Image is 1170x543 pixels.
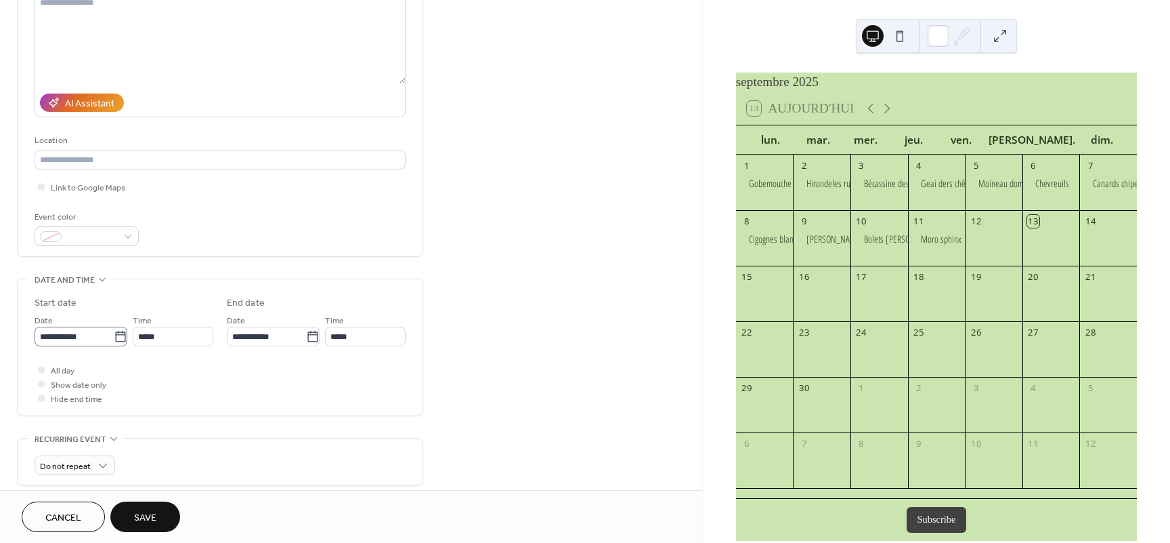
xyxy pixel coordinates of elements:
[970,326,982,338] div: 26
[855,438,867,450] div: 8
[937,125,984,155] div: ven.
[325,314,344,328] span: Time
[864,177,934,190] div: Bécassine des marais
[227,296,265,310] div: End date
[921,177,977,190] div: Geai ders chênes
[970,382,982,395] div: 3
[798,215,810,227] div: 9
[806,177,873,190] div: Hirondeles rustiques
[855,270,867,283] div: 17
[736,73,1137,92] div: septembre 2025
[22,502,105,532] button: Cancel
[913,382,925,395] div: 2
[35,210,136,224] div: Event color
[741,382,753,395] div: 29
[35,296,77,310] div: Start date
[736,177,794,190] div: Gobemouche noir
[864,233,943,246] div: Bolets [PERSON_NAME]
[965,177,1022,190] div: Moineau domestique
[970,438,982,450] div: 10
[51,393,102,407] span: Hide end time
[1027,270,1039,283] div: 20
[970,215,982,227] div: 12
[741,270,753,283] div: 15
[1085,382,1097,395] div: 5
[908,233,966,246] div: Moro sphinx
[51,364,74,378] span: All day
[736,233,794,246] div: Cigognes blanches
[1035,177,1069,190] div: Chevreuils
[793,233,850,246] div: Hermine
[1085,270,1097,283] div: 21
[855,326,867,338] div: 24
[1079,125,1126,155] div: dim.
[850,177,908,190] div: Bécassine des marais
[747,125,794,155] div: lun.
[855,159,867,172] div: 3
[133,314,152,328] span: Time
[749,233,808,246] div: Cigognes blanches
[978,177,1047,190] div: Moineau domestique
[1027,159,1039,172] div: 6
[1027,382,1039,395] div: 4
[45,511,81,525] span: Cancel
[40,459,91,475] span: Do not repeat
[65,97,114,111] div: AI Assistant
[51,181,125,195] span: Link to Google Maps
[35,134,403,148] div: Location
[913,159,925,172] div: 4
[798,382,810,395] div: 30
[798,270,810,283] div: 16
[913,438,925,450] div: 9
[1079,177,1137,190] div: Canards chipeaux
[793,177,850,190] div: Hirondeles rustiques
[1093,177,1150,190] div: Canards chipeaux
[913,326,925,338] div: 25
[35,314,53,328] span: Date
[1085,159,1097,172] div: 7
[1027,326,1039,338] div: 27
[134,511,156,525] span: Save
[741,438,753,450] div: 6
[798,326,810,338] div: 23
[1085,215,1097,227] div: 14
[908,177,966,190] div: Geai ders chênes
[35,433,106,447] span: Recurring event
[855,382,867,395] div: 1
[890,125,937,155] div: jeu.
[1022,177,1080,190] div: Chevreuils
[794,125,842,155] div: mar.
[921,233,961,246] div: Moro sphinx
[741,159,753,172] div: 1
[1027,215,1039,227] div: 13
[798,159,810,172] div: 2
[110,502,180,532] button: Save
[913,215,925,227] div: 11
[741,215,753,227] div: 8
[970,159,982,172] div: 5
[1027,438,1039,450] div: 11
[51,378,106,393] span: Show date only
[907,507,967,533] button: Subscribe
[970,270,982,283] div: 19
[798,438,810,450] div: 7
[749,177,806,190] div: Gobemouche noir
[227,314,245,328] span: Date
[855,215,867,227] div: 10
[985,125,1079,155] div: [PERSON_NAME].
[1085,326,1097,338] div: 28
[850,233,908,246] div: Bolets rudes
[806,233,864,246] div: [PERSON_NAME]
[40,94,124,112] button: AI Assistant
[35,273,95,287] span: Date and time
[842,125,890,155] div: mer.
[1085,438,1097,450] div: 12
[913,270,925,283] div: 18
[741,326,753,338] div: 22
